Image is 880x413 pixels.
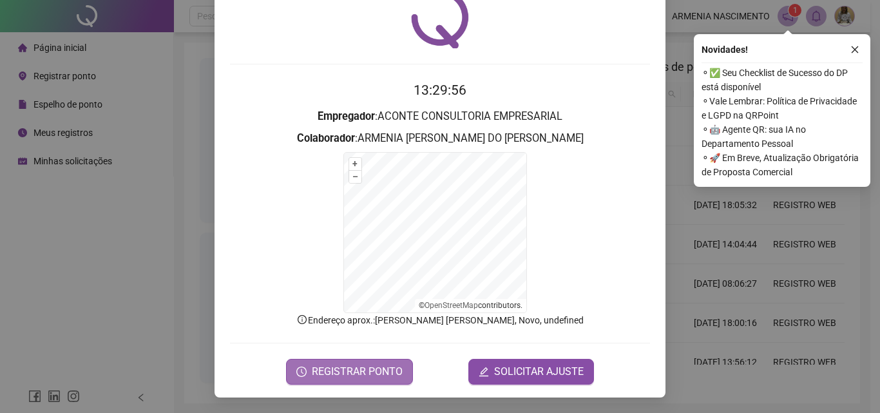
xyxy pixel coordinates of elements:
[479,367,489,377] span: edit
[296,367,307,377] span: clock-circle
[414,82,466,98] time: 13:29:56
[286,359,413,385] button: REGISTRAR PONTO
[312,364,403,379] span: REGISTRAR PONTO
[494,364,584,379] span: SOLICITAR AJUSTE
[297,132,355,144] strong: Colaborador
[318,110,375,122] strong: Empregador
[349,158,361,170] button: +
[230,108,650,125] h3: : ACONTE CONSULTORIA EMPRESARIAL
[230,313,650,327] p: Endereço aprox. : [PERSON_NAME] [PERSON_NAME], Novo, undefined
[702,94,863,122] span: ⚬ Vale Lembrar: Política de Privacidade e LGPD na QRPoint
[702,122,863,151] span: ⚬ 🤖 Agente QR: sua IA no Departamento Pessoal
[850,45,859,54] span: close
[349,171,361,183] button: –
[425,301,478,310] a: OpenStreetMap
[419,301,522,310] li: © contributors.
[702,66,863,94] span: ⚬ ✅ Seu Checklist de Sucesso do DP está disponível
[230,130,650,147] h3: : ARMENIA [PERSON_NAME] DO [PERSON_NAME]
[468,359,594,385] button: editSOLICITAR AJUSTE
[702,43,748,57] span: Novidades !
[702,151,863,179] span: ⚬ 🚀 Em Breve, Atualização Obrigatória de Proposta Comercial
[296,314,308,325] span: info-circle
